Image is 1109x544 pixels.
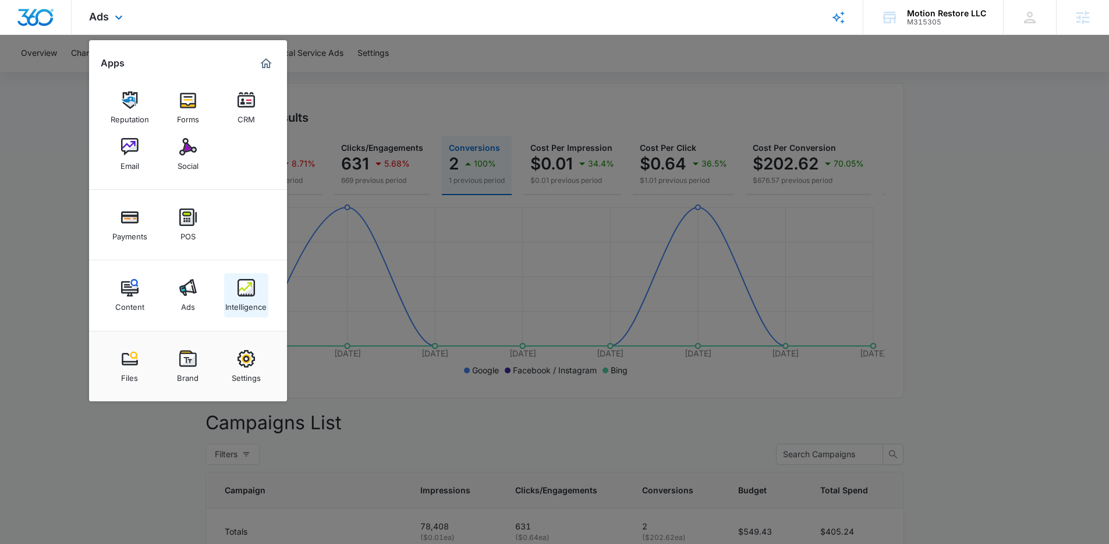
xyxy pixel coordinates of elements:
[101,58,125,69] h2: Apps
[257,54,275,73] a: Marketing 360® Dashboard
[224,273,268,317] a: Intelligence
[180,226,196,241] div: POS
[108,344,152,388] a: Files
[108,203,152,247] a: Payments
[166,132,210,176] a: Social
[108,132,152,176] a: Email
[112,226,147,241] div: Payments
[166,86,210,130] a: Forms
[121,368,138,383] div: Files
[224,86,268,130] a: CRM
[108,86,152,130] a: Reputation
[224,344,268,388] a: Settings
[181,296,195,312] div: Ads
[907,9,986,18] div: account name
[232,368,261,383] div: Settings
[115,296,144,312] div: Content
[225,296,267,312] div: Intelligence
[89,10,109,23] span: Ads
[166,273,210,317] a: Ads
[111,109,149,124] div: Reputation
[108,273,152,317] a: Content
[238,109,255,124] div: CRM
[178,156,199,171] div: Social
[166,203,210,247] a: POS
[907,18,986,26] div: account id
[121,156,139,171] div: Email
[177,368,199,383] div: Brand
[166,344,210,388] a: Brand
[177,109,199,124] div: Forms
